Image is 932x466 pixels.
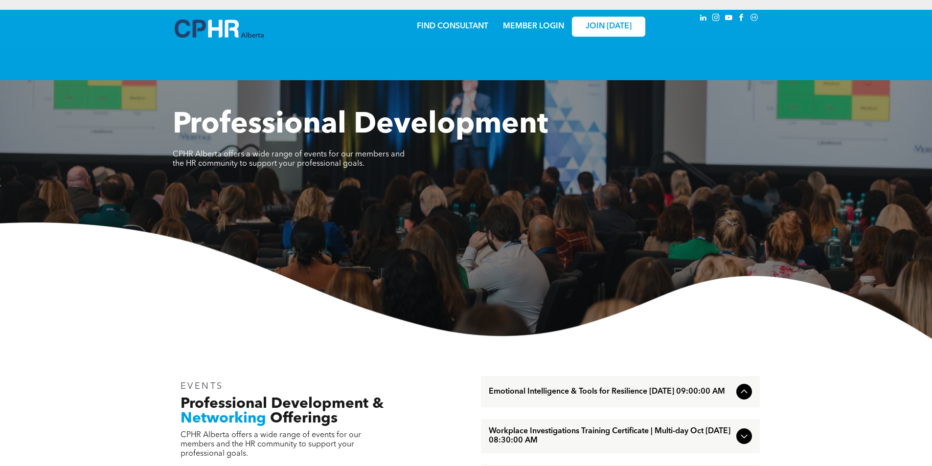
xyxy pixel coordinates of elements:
[173,151,405,168] span: CPHR Alberta offers a wide range of events for our members and the HR community to support your p...
[586,22,632,31] span: JOIN [DATE]
[181,382,224,391] span: EVENTS
[181,411,266,426] span: Networking
[489,427,732,445] span: Workplace Investigations Training Certificate | Multi-day Oct [DATE] 08:30:00 AM
[175,20,264,38] img: A blue and white logo for cp alberta
[417,22,488,30] a: FIND CONSULTANT
[572,17,645,37] a: JOIN [DATE]
[270,411,338,426] span: Offerings
[711,12,722,25] a: instagram
[724,12,734,25] a: youtube
[736,12,747,25] a: facebook
[181,397,384,411] span: Professional Development &
[749,12,760,25] a: Social network
[173,111,548,140] span: Professional Development
[181,431,361,458] span: CPHR Alberta offers a wide range of events for our members and the HR community to support your p...
[698,12,709,25] a: linkedin
[503,22,564,30] a: MEMBER LOGIN
[489,387,732,397] span: Emotional Intelligence & Tools for Resilience [DATE] 09:00:00 AM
